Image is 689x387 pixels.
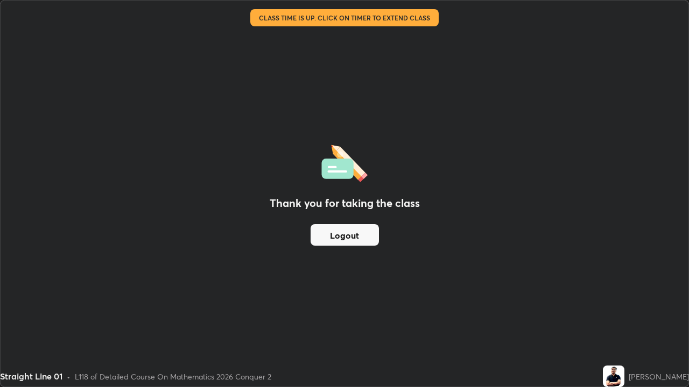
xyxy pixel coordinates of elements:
[603,365,624,387] img: 988431c348cc4fbe81a6401cf86f26e4.jpg
[75,371,271,382] div: L118 of Detailed Course On Mathematics 2026 Conquer 2
[67,371,71,382] div: •
[311,224,379,246] button: Logout
[321,141,368,182] img: offlineFeedback.1438e8b3.svg
[270,195,420,211] h2: Thank you for taking the class
[629,371,689,382] div: [PERSON_NAME]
